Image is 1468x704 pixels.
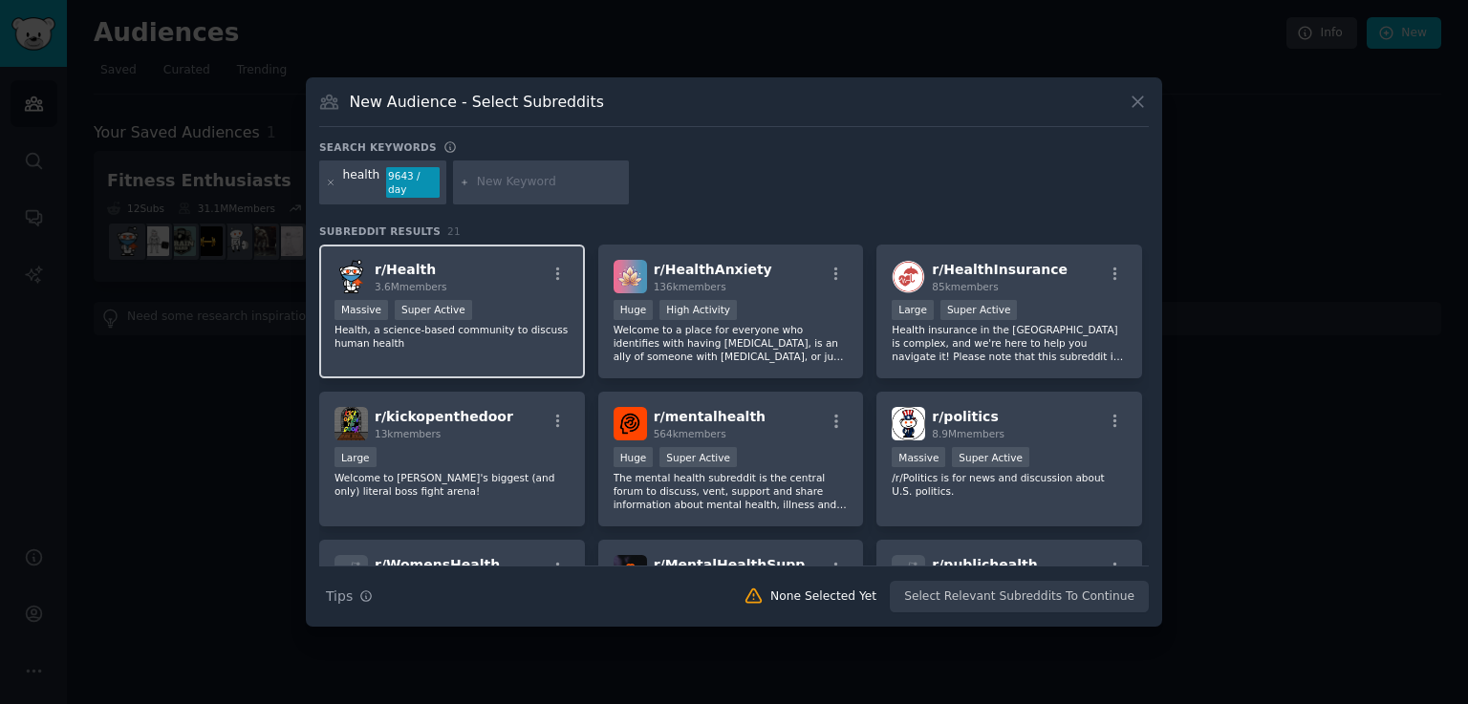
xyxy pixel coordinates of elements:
[614,300,654,320] div: Huge
[319,140,437,154] h3: Search keywords
[614,555,647,588] img: MentalHealthSupport
[335,300,388,320] div: Massive
[952,447,1029,467] div: Super Active
[447,225,461,237] span: 21
[375,428,441,439] span: 13k members
[614,407,647,440] img: mentalhealth
[770,588,876,606] div: None Selected Yet
[614,323,849,363] p: Welcome to a place for everyone who identifies with having [MEDICAL_DATA], is an ally of someone ...
[892,260,925,293] img: HealthInsurance
[326,587,353,607] span: Tips
[932,557,1037,572] span: r/ publichealth
[319,224,441,238] span: Subreddit Results
[654,262,772,277] span: r/ HealthAnxiety
[375,409,513,424] span: r/ kickopenthedoor
[892,407,925,440] img: politics
[395,300,472,320] div: Super Active
[614,471,849,511] p: The mental health subreddit is the central forum to discuss, vent, support and share information ...
[350,92,604,112] h3: New Audience - Select Subreddits
[386,167,440,198] div: 9643 / day
[375,281,447,292] span: 3.6M members
[932,409,998,424] span: r/ politics
[335,471,570,498] p: Welcome to [PERSON_NAME]'s biggest (and only) literal boss fight arena!
[614,447,654,467] div: Huge
[375,557,500,572] span: r/ WomensHealth
[892,447,945,467] div: Massive
[343,167,380,198] div: health
[932,262,1068,277] span: r/ HealthInsurance
[335,447,377,467] div: Large
[614,260,647,293] img: HealthAnxiety
[654,428,726,439] span: 564k members
[477,174,622,191] input: New Keyword
[335,260,368,293] img: Health
[654,409,766,424] span: r/ mentalhealth
[659,447,737,467] div: Super Active
[654,281,726,292] span: 136k members
[375,262,436,277] span: r/ Health
[892,471,1127,498] p: /r/Politics is for news and discussion about U.S. politics.
[319,580,379,613] button: Tips
[940,300,1018,320] div: Super Active
[335,323,570,350] p: Health, a science-based community to discuss human health
[654,557,828,572] span: r/ MentalHealthSupport
[335,407,368,440] img: kickopenthedoor
[932,428,1004,439] span: 8.9M members
[659,300,737,320] div: High Activity
[892,300,934,320] div: Large
[932,281,998,292] span: 85k members
[892,323,1127,363] p: Health insurance in the [GEOGRAPHIC_DATA] is complex, and we're here to help you navigate it! Ple...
